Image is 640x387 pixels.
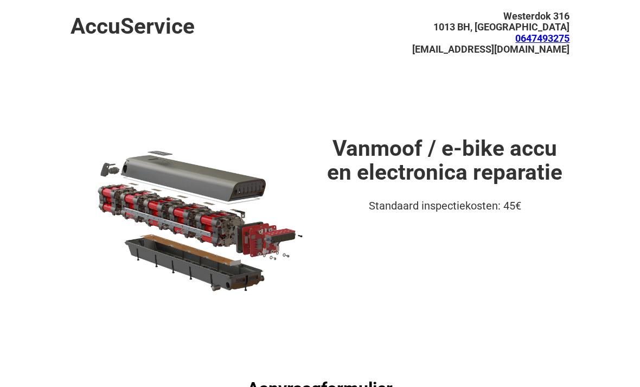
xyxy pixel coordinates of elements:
img: battery.webp [71,136,320,303]
a: 0647493275 [515,33,569,44]
h1: AccuService [71,14,320,39]
span: 1013 BH, [GEOGRAPHIC_DATA] [433,21,569,33]
span: Westerdok 316 [503,10,569,22]
h1: Vanmoof / e-bike accu en electronica reparatie [320,136,569,185]
span: Standaard inspectiekosten: 45€ [369,199,521,212]
span: [EMAIL_ADDRESS][DOMAIN_NAME] [412,43,569,55]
